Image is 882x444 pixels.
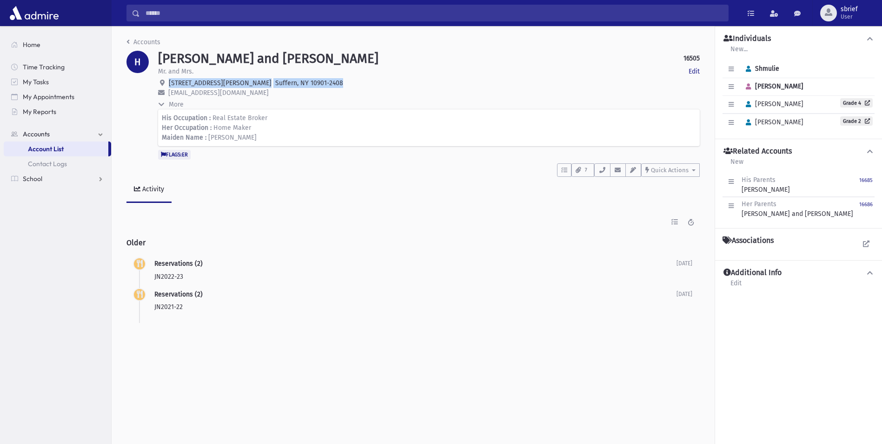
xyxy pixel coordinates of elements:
[859,177,873,183] small: 16685
[689,67,700,76] a: Edit
[23,40,40,49] span: Home
[730,44,748,61] a: New...
[4,74,111,89] a: My Tasks
[723,268,782,278] h4: Additional Info
[162,114,211,122] strong: His Occupation :
[742,100,803,108] span: [PERSON_NAME]
[168,89,269,97] span: [EMAIL_ADDRESS][DOMAIN_NAME]
[126,177,172,203] a: Activity
[742,175,790,195] div: [PERSON_NAME]
[651,167,689,174] span: Quick Actions
[723,147,792,156] h4: Related Accounts
[859,202,873,208] small: 16686
[140,5,728,21] input: Search
[4,60,111,74] a: Time Tracking
[723,34,875,44] button: Individuals
[4,104,111,119] a: My Reports
[676,291,692,297] span: [DATE]
[676,260,692,267] span: [DATE]
[154,260,203,268] span: Reservations (2)
[730,278,742,295] a: Edit
[840,98,873,108] a: Grade 4
[4,37,111,52] a: Home
[859,199,873,219] a: 16686
[730,156,744,173] a: New
[169,79,272,87] span: [STREET_ADDRESS][PERSON_NAME]
[158,67,193,76] p: Mr. and Mrs.
[23,175,42,183] span: School
[571,163,594,177] button: 7
[28,145,64,153] span: Account List
[158,150,191,159] span: FLAGS:ER
[683,54,700,63] strong: 16505
[840,116,873,126] a: Grade 2
[140,185,164,193] div: Activity
[742,65,779,73] span: Shmulie
[742,200,776,208] span: Her Parents
[4,127,111,141] a: Accounts
[841,13,858,20] span: User
[582,166,590,175] span: 7
[23,130,50,138] span: Accounts
[28,160,67,168] span: Contact Logs
[154,302,676,312] p: JN2021-22
[723,34,771,44] h4: Individuals
[723,236,774,245] h4: Associations
[275,79,343,87] span: Suffern, NY 10901-2408
[742,118,803,126] span: [PERSON_NAME]
[154,272,676,282] p: JN2022-23
[4,89,111,104] a: My Appointments
[7,4,61,22] img: AdmirePro
[4,171,111,186] a: School
[162,124,212,132] strong: Her Occupation :
[162,134,206,141] strong: Maiden Name :
[859,175,873,195] a: 16685
[208,134,257,141] span: [PERSON_NAME]
[213,124,251,132] span: Home Maker
[158,51,378,67] h1: [PERSON_NAME] and [PERSON_NAME]
[126,51,149,73] div: H
[742,82,803,90] span: [PERSON_NAME]
[641,163,700,177] button: Quick Actions
[23,78,49,86] span: My Tasks
[126,231,700,255] h2: Older
[169,101,184,108] span: More
[23,63,65,71] span: Time Tracking
[742,199,853,219] div: [PERSON_NAME] and [PERSON_NAME]
[841,6,858,13] span: sbrief
[126,37,160,51] nav: breadcrumb
[4,141,108,156] a: Account List
[723,147,875,156] button: Related Accounts
[723,268,875,278] button: Additional Info
[742,176,776,184] span: His Parents
[158,100,185,109] button: More
[4,156,111,171] a: Contact Logs
[23,93,74,101] span: My Appointments
[23,108,56,116] span: My Reports
[154,290,203,298] span: Reservations (2)
[212,114,267,122] span: Real Estate Broker
[126,38,160,46] a: Accounts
